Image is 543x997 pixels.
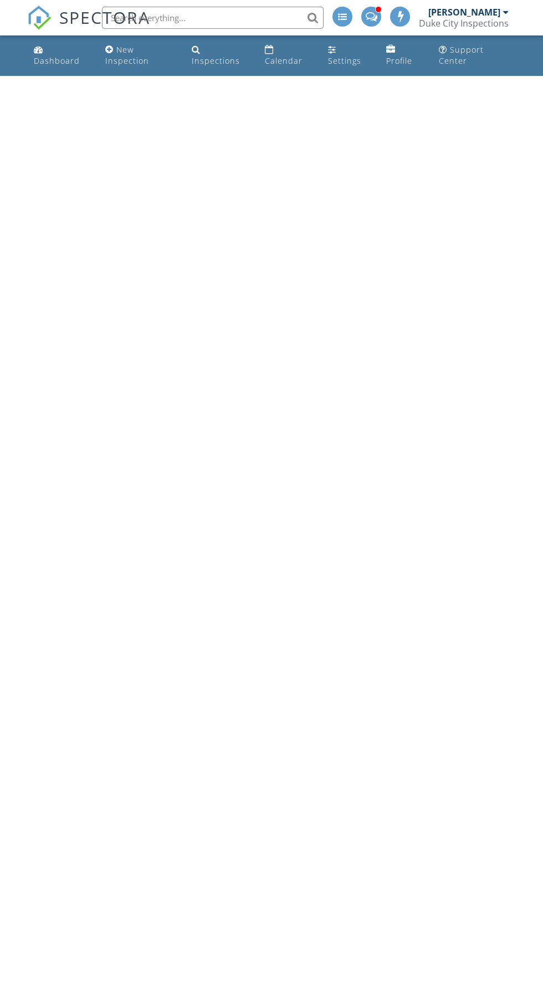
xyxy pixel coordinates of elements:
[102,7,324,29] input: Search everything...
[434,40,514,71] a: Support Center
[27,6,52,30] img: The Best Home Inspection Software - Spectora
[105,44,149,66] div: New Inspection
[192,55,240,66] div: Inspections
[386,55,412,66] div: Profile
[27,15,150,38] a: SPECTORA
[101,40,179,71] a: New Inspection
[187,40,252,71] a: Inspections
[382,40,426,71] a: Profile
[34,55,80,66] div: Dashboard
[265,55,303,66] div: Calendar
[419,18,509,29] div: Duke City Inspections
[260,40,315,71] a: Calendar
[59,6,150,29] span: SPECTORA
[439,44,484,66] div: Support Center
[324,40,373,71] a: Settings
[29,40,92,71] a: Dashboard
[328,55,361,66] div: Settings
[428,7,500,18] div: [PERSON_NAME]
